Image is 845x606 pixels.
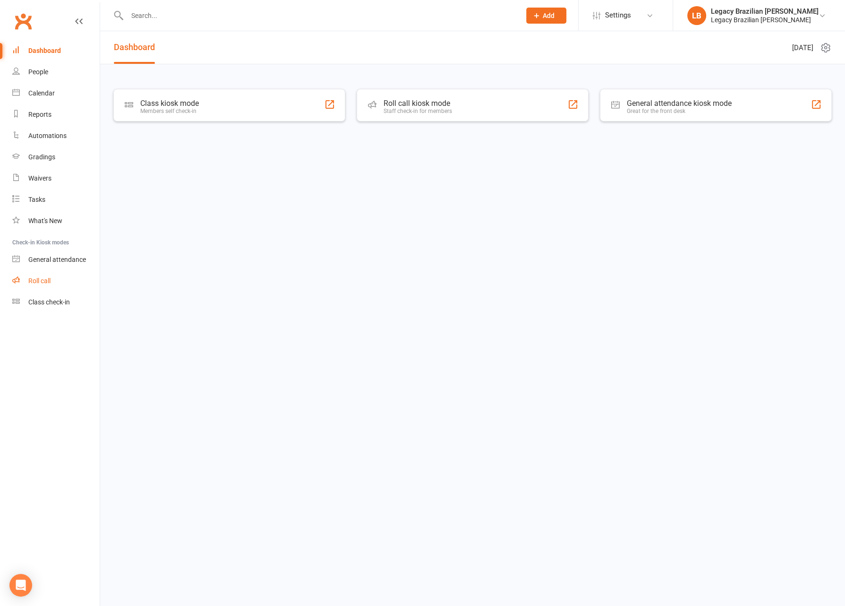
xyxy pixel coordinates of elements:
div: Dashboard [28,47,61,54]
a: General attendance kiosk mode [12,249,100,270]
div: What's New [28,217,62,225]
a: Reports [12,104,100,125]
div: People [28,68,48,76]
div: General attendance [28,256,86,263]
a: Dashboard [114,31,155,64]
a: Dashboard [12,40,100,61]
div: Waivers [28,174,51,182]
div: Open Intercom Messenger [9,574,32,597]
a: Class kiosk mode [12,292,100,313]
a: Roll call [12,270,100,292]
div: Class kiosk mode [140,99,199,108]
div: Gradings [28,153,55,161]
div: Staff check-in for members [384,108,452,114]
input: Search... [124,9,514,22]
div: Calendar [28,89,55,97]
div: Class check-in [28,298,70,306]
a: What's New [12,210,100,232]
span: Add [543,12,555,19]
div: LB [687,6,706,25]
a: Waivers [12,168,100,189]
div: Reports [28,111,51,118]
div: Roll call kiosk mode [384,99,452,108]
div: Great for the front desk [627,108,732,114]
div: Legacy Brazilian [PERSON_NAME] [711,7,819,16]
span: Settings [605,5,631,26]
a: People [12,61,100,83]
a: Automations [12,125,100,147]
button: Add [526,8,566,24]
div: Roll call [28,277,51,285]
div: Members self check-in [140,108,199,114]
div: Automations [28,132,67,139]
div: Tasks [28,196,45,203]
span: [DATE] [792,42,813,53]
div: General attendance kiosk mode [627,99,732,108]
a: Clubworx [11,9,35,33]
a: Calendar [12,83,100,104]
div: Legacy Brazilian [PERSON_NAME] [711,16,819,24]
a: Gradings [12,147,100,168]
a: Tasks [12,189,100,210]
